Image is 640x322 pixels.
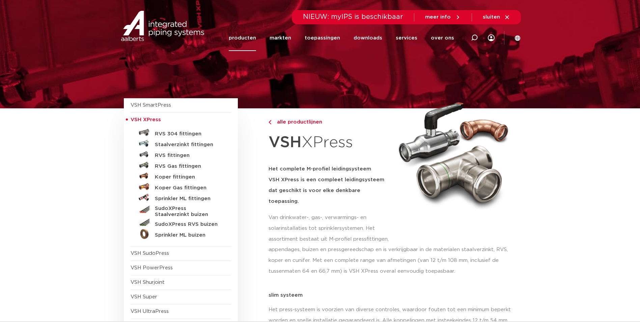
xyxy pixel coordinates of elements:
nav: Menu [229,25,454,51]
h5: Koper fittingen [155,174,222,180]
a: Koper Gas fittingen [131,181,231,192]
span: alle productlijnen [273,119,322,125]
a: SudoXPress RVS buizen [131,218,231,229]
a: RVS Gas fittingen [131,160,231,170]
span: meer info [425,15,451,20]
p: Van drinkwater-, gas-, verwarmings- en solarinstallaties tot sprinklersystemen. Het assortiment b... [269,212,391,245]
a: meer info [425,14,461,20]
a: RVS 304 fittingen [131,127,231,138]
h5: Staalverzinkt fittingen [155,142,222,148]
h5: RVS 304 fittingen [155,131,222,137]
strong: VSH [269,135,302,150]
a: SudoXPress Staalverzinkt buizen [131,203,231,218]
p: appendages, buizen en pressgereedschap en is verkrijgbaar in de materialen staalverzinkt, RVS, ko... [269,244,517,277]
a: VSH PowerPress [131,265,173,270]
a: VSH Super [131,294,157,299]
span: NIEUW: myIPS is beschikbaar [303,14,403,20]
h5: RVS fittingen [155,153,222,159]
a: sluiten [483,14,510,20]
a: markten [270,25,291,51]
h5: Sprinkler ML fittingen [155,196,222,202]
h5: RVS Gas fittingen [155,163,222,169]
p: slim systeem [269,293,517,298]
h5: Sprinkler ML buizen [155,232,222,238]
h5: SudoXPress Staalverzinkt buizen [155,206,222,218]
a: Sprinkler ML buizen [131,229,231,239]
a: downloads [354,25,382,51]
a: VSH SmartPress [131,103,171,108]
h5: SudoXPress RVS buizen [155,221,222,227]
a: RVS fittingen [131,149,231,160]
a: VSH SudoPress [131,251,169,256]
img: chevron-right.svg [269,120,271,125]
span: VSH XPress [131,117,161,122]
a: VSH UltraPress [131,309,169,314]
a: Sprinkler ML fittingen [131,192,231,203]
a: over ons [431,25,454,51]
h5: Koper Gas fittingen [155,185,222,191]
a: toepassingen [305,25,340,51]
h1: XPress [269,130,391,156]
a: producten [229,25,256,51]
a: VSH Shurjoint [131,280,165,285]
span: sluiten [483,15,500,20]
a: services [396,25,417,51]
a: Koper fittingen [131,170,231,181]
a: Staalverzinkt fittingen [131,138,231,149]
h5: Het complete M-profiel leidingsysteem VSH XPress is een compleet leidingsysteem dat geschikt is v... [269,164,391,207]
a: alle productlijnen [269,118,391,126]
